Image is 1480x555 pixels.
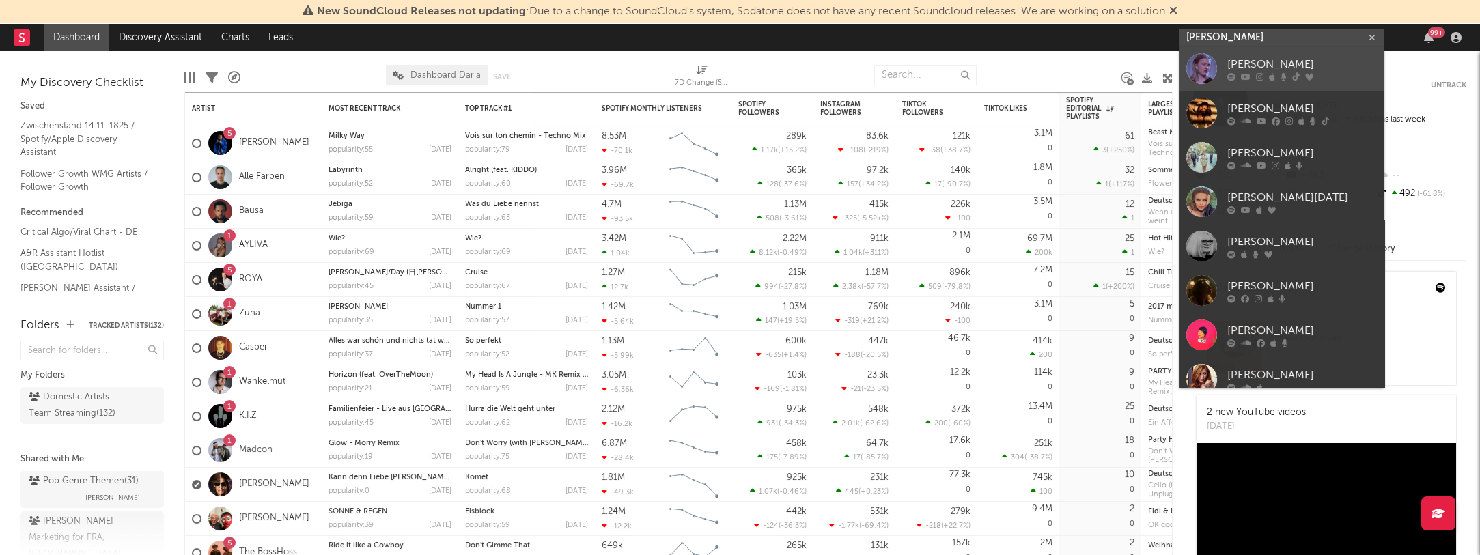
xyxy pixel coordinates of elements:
[20,317,59,334] div: Folders
[212,24,259,51] a: Charts
[919,282,971,291] div: ( )
[20,341,164,360] input: Search for folders...
[764,283,779,291] span: 994
[1102,283,1106,291] span: 1
[835,350,889,359] div: ( )
[465,132,586,140] a: Vois sur ton chemin - Techno Mix
[902,229,971,262] div: 0
[602,214,633,223] div: -93.5k
[429,283,451,290] div: [DATE]
[952,231,971,240] div: 2.1M
[1130,300,1134,309] div: 5
[925,180,971,188] div: ( )
[757,214,807,223] div: ( )
[761,147,778,154] span: 1.17k
[602,317,634,326] div: -5.64k
[838,145,889,154] div: ( )
[329,542,404,550] a: Ride it like a Cowboy
[1148,197,1211,205] div: Deutschrap Royal
[465,146,510,154] div: popularity: 79
[868,302,889,311] div: 769k
[1125,132,1134,141] div: 61
[329,167,363,174] a: Labyrinth
[29,389,125,422] div: Domestic Artists Team Streaming ( 132 )
[950,302,971,311] div: 240k
[756,316,807,325] div: ( )
[1148,197,1211,205] div: Deutschrap Royal
[566,180,588,188] div: [DATE]
[1066,297,1134,330] div: 0
[663,263,725,297] svg: Chart title
[1066,96,1114,121] div: Spotify Editorial Playlists
[602,268,625,277] div: 1.27M
[429,351,451,358] div: [DATE]
[329,201,352,208] a: Jebiga
[663,229,725,263] svg: Chart title
[329,317,373,324] div: popularity: 35
[1108,147,1132,154] span: +250 %
[566,351,588,358] div: [DATE]
[1126,200,1134,209] div: 12
[870,234,889,243] div: 911k
[465,508,494,515] a: Eisblock
[317,6,526,17] span: New SoundCloud Releases not updating
[602,146,632,155] div: -70.1k
[1148,350,1184,359] div: So perfekt
[239,240,268,251] a: AYLIVA
[843,249,863,257] span: 1.04k
[1179,357,1384,401] a: [PERSON_NAME]
[1148,268,1190,277] div: Chill Tracks
[239,308,260,319] a: Zuna
[206,58,218,98] div: Filters
[766,181,779,188] span: 128
[329,235,345,242] a: Wie?
[865,268,889,277] div: 1.18M
[1148,316,1184,325] div: Nummer 1
[784,200,807,209] div: 1.13M
[465,132,588,140] div: Vois sur ton chemin - Techno Mix
[788,268,807,277] div: 215k
[1148,248,1164,257] div: Wie?
[20,246,150,274] a: A&R Assistant Hotlist ([GEOGRAPHIC_DATA])
[1227,279,1378,295] div: [PERSON_NAME]
[865,147,886,154] span: -219 %
[465,214,510,222] div: popularity: 63
[239,274,262,285] a: ROYA
[1111,181,1132,188] span: +117 %
[847,147,863,154] span: -108
[602,337,624,345] div: 1.13M
[954,317,971,325] span: -100
[944,283,968,291] span: -79.8 %
[1179,268,1384,313] a: [PERSON_NAME]
[1148,208,1245,226] div: Wenn der [PERSON_NAME] weint
[602,234,626,243] div: 3.42M
[29,473,139,489] div: Pop Genre Themen ( 31 )
[20,471,164,508] a: Pop Genre Themen(31)[PERSON_NAME]
[765,317,777,325] span: 147
[602,200,622,209] div: 4.7M
[1179,91,1384,135] a: [PERSON_NAME]
[861,181,886,188] span: +34.2 %
[1093,282,1134,291] div: ( )
[1148,350,1184,359] div: Track Name: So perfekt
[663,331,725,365] svg: Chart title
[1179,313,1384,357] a: [PERSON_NAME]
[1034,300,1052,309] div: 3.1M
[783,302,807,311] div: 1.03M
[566,317,588,324] div: [DATE]
[329,303,451,311] div: Favela
[566,214,588,222] div: [DATE]
[239,444,273,456] a: Madcon
[329,474,466,481] a: Kann denn Liebe [PERSON_NAME] sein
[329,337,451,345] div: Alles war schön und nichts tat weh - Live in Bielefeld
[663,160,725,195] svg: Chart title
[847,181,858,188] span: 157
[1179,135,1384,180] a: [PERSON_NAME]
[317,6,1165,17] span: : Due to a change to SoundCloud's system, Sodatone does not have any recent Soundcloud releases. ...
[329,371,433,379] a: Horizon (feat. OverTheMoon)
[239,342,268,354] a: Casper
[465,269,588,276] div: Cruise
[738,100,786,117] div: Spotify Followers
[602,132,626,141] div: 8.53M
[239,479,309,490] a: [PERSON_NAME]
